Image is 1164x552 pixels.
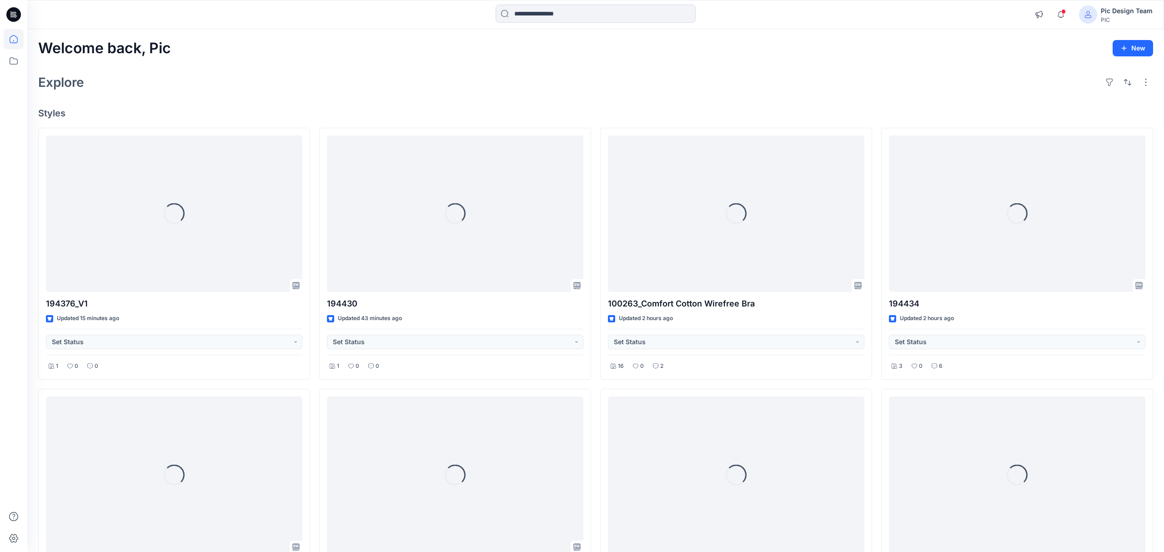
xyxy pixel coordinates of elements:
p: 0 [95,361,98,371]
p: 0 [640,361,644,371]
h2: Welcome back, Pic [38,40,171,57]
h4: Styles [38,108,1153,119]
p: 194434 [889,297,1145,310]
p: 0 [376,361,379,371]
p: Updated 2 hours ago [619,314,673,323]
div: PIC [1101,16,1153,23]
p: 2 [660,361,663,371]
p: 3 [899,361,903,371]
svg: avatar [1084,11,1092,18]
p: 194376_V1 [46,297,302,310]
p: Updated 43 minutes ago [338,314,402,323]
p: Updated 2 hours ago [900,314,954,323]
button: New [1113,40,1153,56]
div: Pic Design Team [1101,5,1153,16]
p: 0 [356,361,359,371]
p: 0 [75,361,78,371]
p: 0 [919,361,923,371]
p: 6 [939,361,943,371]
p: Updated 15 minutes ago [57,314,119,323]
h2: Explore [38,75,84,90]
p: 194430 [327,297,583,310]
p: 1 [337,361,339,371]
p: 16 [618,361,624,371]
p: 100263_Comfort Cotton Wirefree Bra [608,297,864,310]
p: 1 [56,361,58,371]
